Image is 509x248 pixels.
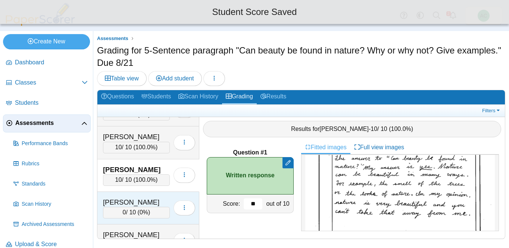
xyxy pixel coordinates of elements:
a: Classes [3,74,91,92]
h1: Grading for 5-Sentence paragraph "Can beauty be found in nature? Why or why not? Give examples." ... [97,44,505,69]
a: Standards [10,175,91,193]
a: Students [138,90,175,104]
span: Scan History [22,200,88,208]
div: [PERSON_NAME] [103,198,170,207]
a: Results [257,90,290,104]
span: [PERSON_NAME] [319,126,369,132]
a: Assessments [95,34,130,43]
div: / 10 ( ) [103,207,170,218]
a: Filters [480,107,503,114]
a: Create New [3,34,90,49]
div: out of 10 [264,195,293,213]
a: PaperScorer [3,21,78,27]
a: Add student [148,71,202,86]
a: Performance Bands [10,135,91,153]
div: Results for - / 10 ( ) [203,121,501,137]
span: Assessments [97,36,128,41]
a: Students [3,94,91,112]
span: Table view [105,75,139,82]
a: Scan History [10,195,91,213]
span: 100.0% [135,177,156,183]
a: Grading [222,90,257,104]
a: Fitted images [301,141,350,154]
span: Rubrics [22,160,88,168]
div: Written response [207,157,294,195]
a: Rubrics [10,155,91,173]
b: Question #1 [233,149,268,157]
span: Assessments [15,119,81,127]
span: 10 [115,144,122,150]
span: Archived Assessments [22,221,88,228]
div: [PERSON_NAME] [103,165,170,175]
div: Score: [207,195,242,213]
span: Standards [22,180,88,188]
span: Students [15,99,88,107]
a: Assessments [3,114,91,132]
div: / 10 ( ) [103,142,170,153]
a: Full view images [350,141,408,154]
a: Questions [97,90,138,104]
div: [PERSON_NAME] [103,230,170,240]
span: Dashboard [15,58,88,67]
span: 100.0% [135,144,156,150]
span: Add student [156,75,194,82]
span: Classes [15,79,82,87]
span: 0 [123,209,126,215]
div: / 10 ( ) [103,174,170,186]
span: 10 [371,126,377,132]
span: 0% [140,209,148,215]
span: 10 [115,177,122,183]
a: Archived Assessments [10,215,91,233]
div: [PERSON_NAME] [103,132,170,142]
span: 100.0% [391,126,411,132]
a: Dashboard [3,54,91,72]
div: Student Score Saved [6,6,503,18]
a: Table view [97,71,147,86]
span: Performance Bands [22,140,88,147]
a: Scan History [175,90,222,104]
